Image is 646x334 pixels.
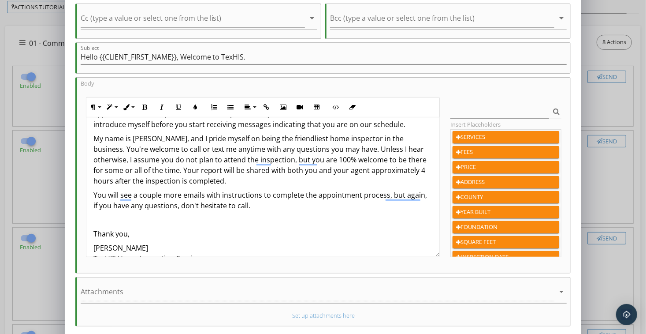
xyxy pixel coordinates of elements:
[86,73,440,285] div: To enrich screen reader interactions, please activate Accessibility in Grammarly extension settings
[292,99,308,116] button: Insert Video
[453,221,559,233] button: FOUNDATION
[456,178,556,187] div: ADDRESS
[81,79,94,87] label: Body
[206,99,223,116] button: Ordered List
[616,304,637,325] div: Open Intercom Messenger
[453,236,559,248] button: SQUARE FEET
[456,148,556,157] div: FEES
[453,131,559,143] button: SERVICES
[453,161,559,173] button: PRICE
[456,193,556,202] div: COUNTY
[120,99,137,116] button: Inline Style
[453,176,559,188] button: ADDRESS
[187,99,204,116] button: Colors
[453,191,559,203] button: COUNTY
[456,133,556,142] div: SERVICES
[86,99,103,116] button: Paragraph Format
[93,243,433,274] p: [PERSON_NAME] TexHIS Home Inspection Services [PHONE_NUMBER]
[292,311,355,319] a: Set up attachments here
[450,120,501,128] label: Insert Placeholders
[81,50,567,64] input: Subject
[453,146,559,158] button: FEES
[103,99,120,116] button: Paragraph Style
[556,286,567,297] i: arrow_drop_down
[327,99,344,116] button: Code View
[258,99,275,116] button: Insert Link (Ctrl+K)
[137,99,153,116] button: Bold (Ctrl+B)
[81,13,305,28] input: Cc (type a value or select one from the list)
[453,206,559,218] button: YEAR BUILT
[556,13,567,23] i: arrow_drop_down
[456,223,556,232] div: FOUNDATION
[93,190,433,211] p: You will see a couple more emails with instructions to complete the appointment process, but agai...
[308,99,325,116] button: Insert Table
[93,133,433,186] p: My name is [PERSON_NAME], and I pride myself on being the friendliest home inspector in the busin...
[456,163,556,172] div: PRICE
[307,13,317,23] i: arrow_drop_down
[456,238,556,247] div: SQUARE FEET
[170,99,187,116] button: Underline (Ctrl+U)
[456,253,556,262] div: INSPECTION DATE
[241,99,258,116] button: Align
[275,99,292,116] button: Insert Image (Ctrl+P)
[93,229,433,239] p: Thank you,
[330,13,554,28] input: Bcc (type a value or select one from the list)
[223,99,239,116] button: Unordered List
[344,99,361,116] button: Clear Formatting
[453,251,559,263] button: INSPECTION DATE
[456,208,556,217] div: YEAR BUILT
[153,99,170,116] button: Italic (Ctrl+I)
